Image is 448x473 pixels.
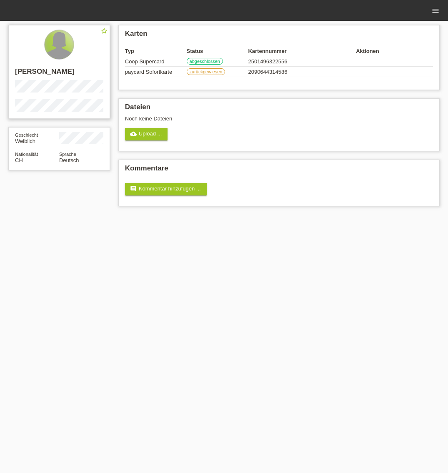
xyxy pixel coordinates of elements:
[125,164,433,177] h2: Kommentare
[248,56,356,67] td: 2501496322556
[187,58,223,65] label: abgeschlossen
[187,46,248,56] th: Status
[125,56,187,67] td: Coop Supercard
[100,27,108,36] a: star_border
[15,68,103,80] h2: [PERSON_NAME]
[125,115,345,122] div: Noch keine Dateien
[15,132,59,144] div: Weiblich
[130,130,137,137] i: cloud_upload
[100,27,108,35] i: star_border
[125,128,168,140] a: cloud_uploadUpload ...
[356,46,433,56] th: Aktionen
[125,183,207,195] a: commentKommentar hinzufügen ...
[125,67,187,77] td: paycard Sofortkarte
[59,152,76,157] span: Sprache
[248,46,356,56] th: Kartennummer
[431,7,440,15] i: menu
[59,157,79,163] span: Deutsch
[427,8,444,13] a: menu
[15,133,38,138] span: Geschlecht
[15,157,23,163] span: Schweiz
[125,103,433,115] h2: Dateien
[130,185,137,192] i: comment
[125,46,187,56] th: Typ
[125,30,433,42] h2: Karten
[187,68,225,75] label: zurückgewiesen
[248,67,356,77] td: 2090644314586
[15,152,38,157] span: Nationalität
